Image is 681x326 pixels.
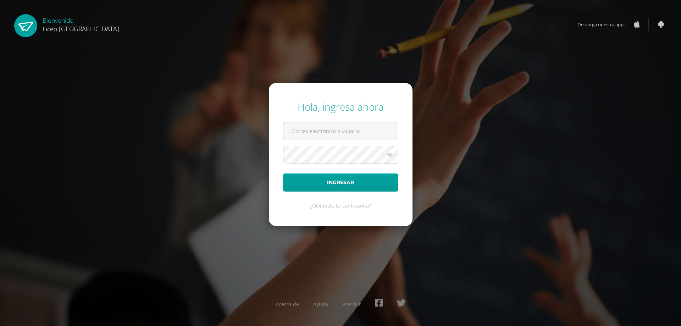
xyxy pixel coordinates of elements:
[313,301,328,308] a: Ayuda
[43,24,119,33] span: Liceo [GEOGRAPHIC_DATA]
[283,100,398,114] div: Hola, ingresa ahora
[310,202,371,209] a: ¿Olvidaste tu contraseña?
[43,14,119,33] div: Bienvenido,
[577,18,632,31] span: Descarga nuestra app:
[342,301,361,308] a: Presskit
[276,301,299,308] a: Acerca de
[283,122,398,140] input: Correo electrónico o usuario
[283,173,398,192] button: Ingresar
